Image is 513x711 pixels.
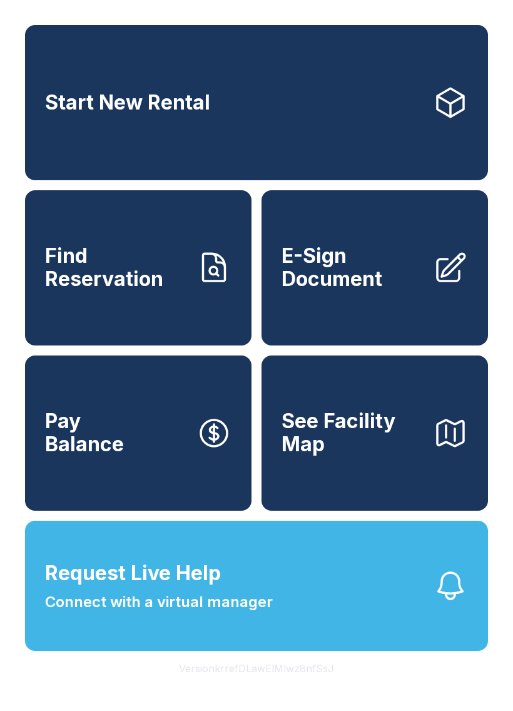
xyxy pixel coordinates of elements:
button: VersionkrrefDLawElMlwz8nfSsJ [169,651,344,686]
button: See Facility Map [262,355,488,511]
a: E-Sign Document [262,190,488,345]
span: E-Sign Document [282,245,423,290]
span: Request Live Help [45,558,221,588]
button: PayBalance [25,355,251,511]
a: Start New Rental [25,25,488,180]
span: See Facility Map [282,410,423,456]
span: Pay Balance [45,410,124,456]
span: Connect with a virtual manager [45,591,273,613]
a: Find Reservation [25,190,251,345]
span: Start New Rental [45,91,210,115]
span: Find Reservation [45,245,186,290]
button: Request Live HelpConnect with a virtual manager [25,521,488,651]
